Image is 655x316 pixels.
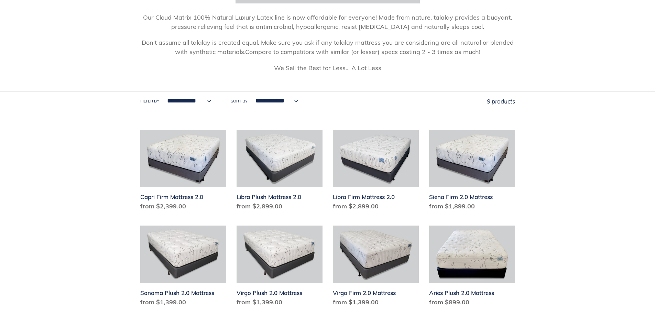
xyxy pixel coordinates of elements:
span: Compare to competitors with similar (or lesser) specs costing 2 - 3 times as much! [245,48,480,56]
a: Capri Firm Mattress 2.0 [140,130,226,214]
span: Our Cloud Matrix 100% Natural Luxury Latex line is now affordable for everyone! Made from nature,... [143,13,512,31]
a: Aries Plush 2.0 Mattress [429,226,515,309]
a: Libra Plush Mattress 2.0 [237,130,323,214]
span: Don't assume all talalay is created equal. Make sure you ask if any talalay mattress you are cons... [142,39,514,56]
a: Sonoma Plush 2.0 Mattress [140,226,226,309]
a: Libra Firm Mattress 2.0 [333,130,419,214]
a: Virgo Plush 2.0 Mattress [237,226,323,309]
span: We Sell the Best for Less... A Lot Less [274,64,381,72]
label: Sort by [231,98,248,104]
a: Siena Firm 2.0 Mattress [429,130,515,214]
a: Virgo Firm 2.0 Mattress [333,226,419,309]
span: 9 products [487,98,515,105]
label: Filter by [140,98,159,104]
